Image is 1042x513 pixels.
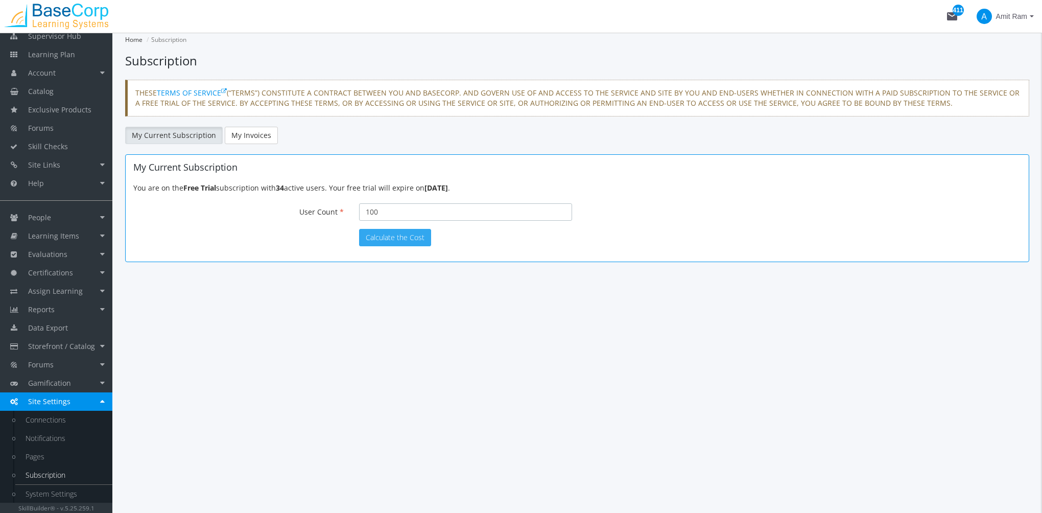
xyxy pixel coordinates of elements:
[15,429,112,448] a: Notifications
[15,466,112,484] a: Subscription
[133,183,1021,193] div: You are on the subscription with active users. Your free trial will expire on .
[28,286,83,296] span: Assign Learning
[28,305,55,314] span: Reports
[225,127,278,144] a: My Invoices
[15,411,112,429] a: Connections
[28,323,68,333] span: Data Export
[28,397,70,406] span: Site Settings
[28,178,44,188] span: Help
[157,88,227,98] a: TERMS OF SERVICE
[424,183,448,193] strong: [DATE]
[28,213,51,222] span: People
[126,203,351,217] label: User Count
[125,52,1029,69] h1: Subscription
[28,123,54,133] span: Forums
[18,504,94,512] small: SkillBuilder® - v.5.25.259.1
[15,485,112,503] a: System Settings
[28,360,54,369] span: Forums
[28,86,54,96] span: Catalog
[28,378,71,388] span: Gamification
[133,161,238,173] span: My Current Subscription
[28,50,75,59] span: Learning Plan
[15,448,112,466] a: Pages
[28,68,56,78] span: Account
[144,33,186,47] li: Subscription
[276,183,284,193] strong: 34
[996,7,1027,26] span: Amit Ram
[28,268,73,277] span: Certifications
[977,9,992,24] span: A
[28,249,67,259] span: Evaluations
[28,231,79,241] span: Learning Items
[125,80,1029,116] div: THESE (“TERMS”) CONSTITUTE A CONTRACT BETWEEN YOU AND BASECORP. AND GOVERN USE OF AND ACCESS TO T...
[28,142,68,151] span: Skill Checks
[28,160,60,170] span: Site Links
[28,341,95,351] span: Storefront / Catalog
[28,31,81,41] span: Supervisor Hub
[946,10,958,22] mat-icon: mail
[28,105,91,114] span: Exclusive Products
[125,127,223,144] a: My Current Subscription
[125,35,143,44] a: Home
[359,229,431,246] button: Calculate the Cost
[183,183,216,193] strong: Free Trial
